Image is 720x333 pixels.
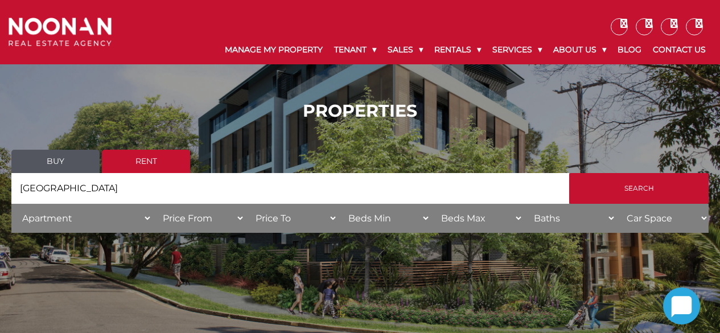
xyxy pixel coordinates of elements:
[548,35,612,64] a: About Us
[219,35,328,64] a: Manage My Property
[9,18,112,46] img: Noonan Real Estate Agency
[11,173,569,204] input: Search by suburb, postcode or area
[11,150,100,173] a: Buy
[382,35,429,64] a: Sales
[102,150,190,173] a: Rent
[487,35,548,64] a: Services
[11,101,709,121] h1: PROPERTIES
[569,173,709,204] input: Search
[612,35,647,64] a: Blog
[328,35,382,64] a: Tenant
[647,35,711,64] a: Contact Us
[429,35,487,64] a: Rentals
